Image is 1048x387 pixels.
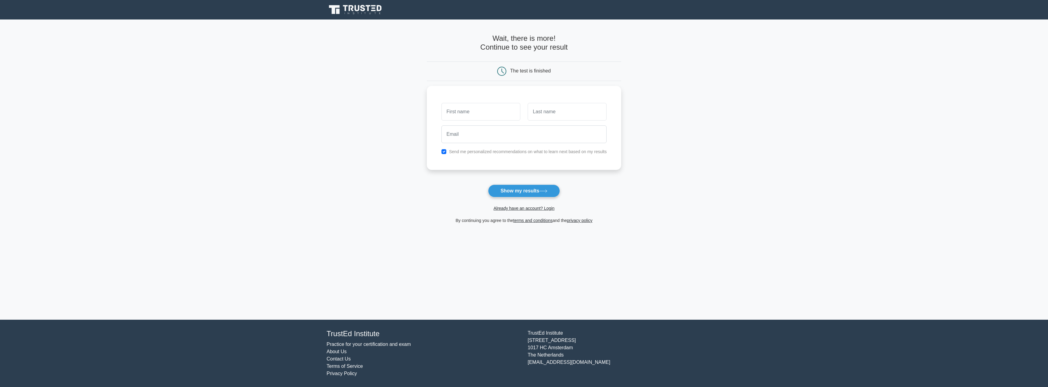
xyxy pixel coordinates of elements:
[427,34,621,52] h4: Wait, there is more! Continue to see your result
[441,103,520,121] input: First name
[327,329,520,338] h4: TrustEd Institute
[423,217,625,224] div: By continuing you agree to the and the
[510,68,551,73] div: The test is finished
[327,371,357,376] a: Privacy Policy
[441,125,607,143] input: Email
[327,364,363,369] a: Terms of Service
[524,329,725,377] div: TrustEd Institute [STREET_ADDRESS] 1017 HC Amsterdam The Netherlands [EMAIL_ADDRESS][DOMAIN_NAME]
[494,206,554,211] a: Already have an account? Login
[449,149,607,154] label: Send me personalized recommendations on what to learn next based on my results
[327,349,347,354] a: About Us
[528,103,607,121] input: Last name
[567,218,593,223] a: privacy policy
[327,356,351,361] a: Contact Us
[327,342,411,347] a: Practice for your certification and exam
[488,185,560,197] button: Show my results
[513,218,553,223] a: terms and conditions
